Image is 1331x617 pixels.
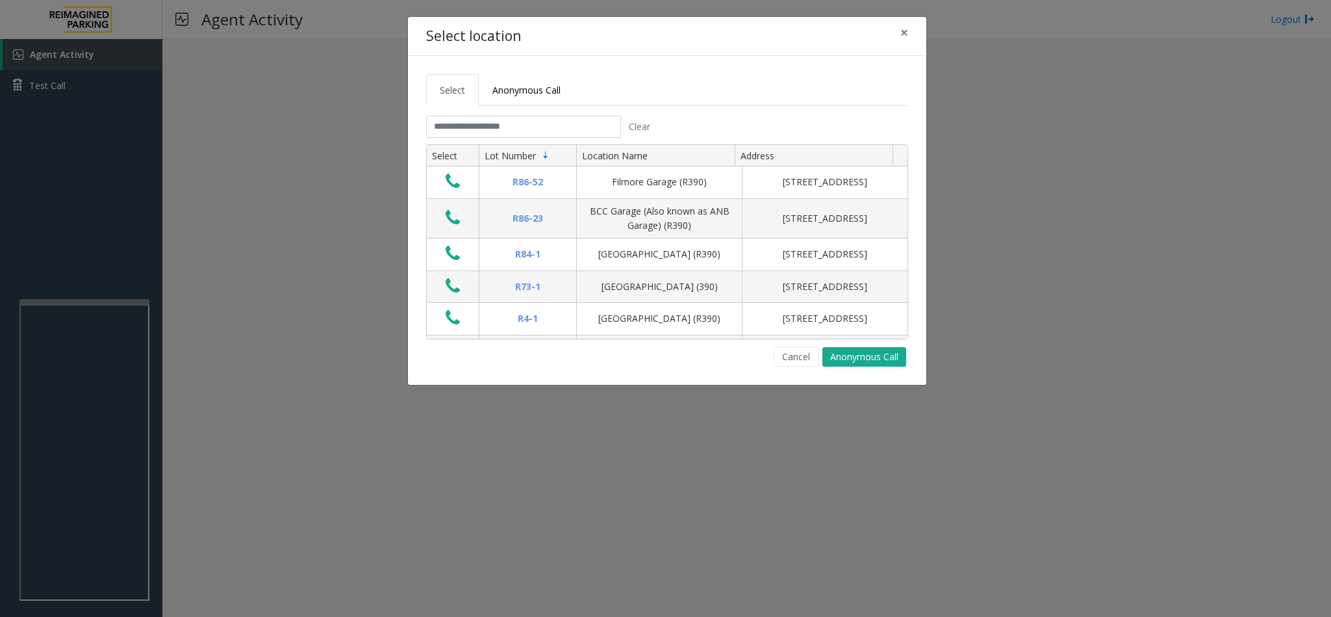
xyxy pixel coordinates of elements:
[585,175,734,189] div: Filmore Garage (R390)
[741,150,774,162] span: Address
[487,311,568,326] div: R4-1
[426,74,908,106] ul: Tabs
[585,280,734,294] div: [GEOGRAPHIC_DATA] (390)
[750,211,900,226] div: [STREET_ADDRESS]
[487,211,568,226] div: R86-23
[582,150,648,162] span: Location Name
[487,175,568,189] div: R86-52
[585,204,734,233] div: BCC Garage (Also known as ANB Garage) (R390)
[585,311,734,326] div: [GEOGRAPHIC_DATA] (R390)
[750,280,900,294] div: [STREET_ADDRESS]
[427,145,479,167] th: Select
[750,175,900,189] div: [STREET_ADDRESS]
[585,247,734,261] div: [GEOGRAPHIC_DATA] (R390)
[891,17,917,49] button: Close
[485,150,536,162] span: Lot Number
[487,280,568,294] div: R73-1
[750,247,900,261] div: [STREET_ADDRESS]
[427,145,907,339] div: Data table
[426,26,521,47] h4: Select location
[774,347,818,367] button: Cancel
[492,84,561,96] span: Anonymous Call
[822,347,906,367] button: Anonymous Call
[900,23,908,42] span: ×
[487,247,568,261] div: R84-1
[540,150,551,161] span: Sortable
[750,311,900,326] div: [STREET_ADDRESS]
[440,84,465,96] span: Select
[621,116,657,138] button: Clear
